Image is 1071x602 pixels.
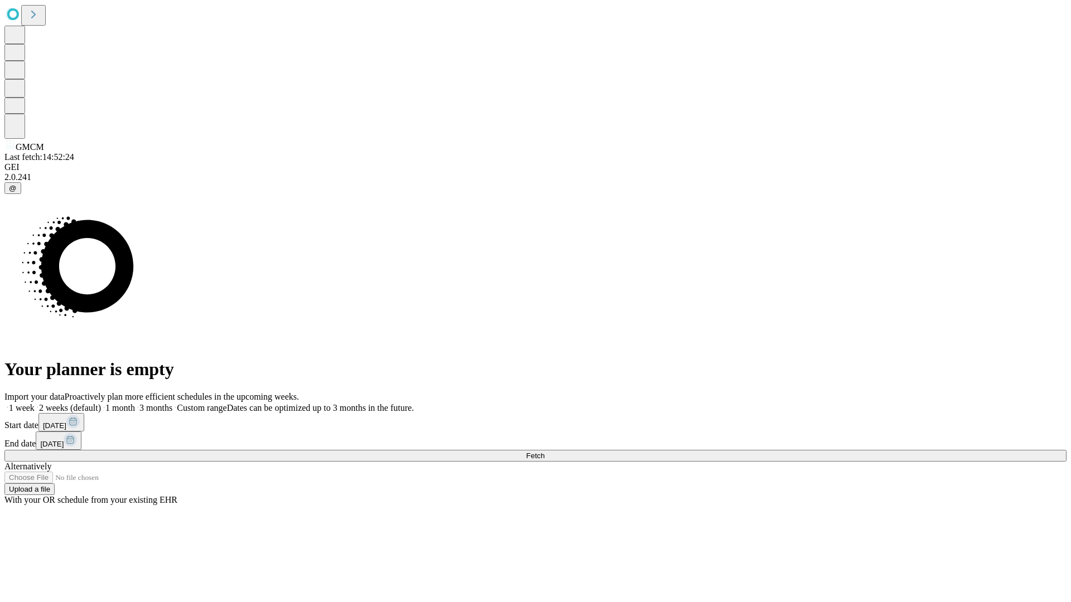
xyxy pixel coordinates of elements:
[43,421,66,430] span: [DATE]
[4,162,1067,172] div: GEI
[4,172,1067,182] div: 2.0.241
[4,413,1067,431] div: Start date
[4,182,21,194] button: @
[4,359,1067,380] h1: Your planner is empty
[4,450,1067,462] button: Fetch
[4,483,55,495] button: Upload a file
[39,403,101,412] span: 2 weeks (default)
[40,440,64,448] span: [DATE]
[9,184,17,192] span: @
[4,152,74,162] span: Last fetch: 14:52:24
[4,392,65,401] span: Import your data
[9,403,35,412] span: 1 week
[65,392,299,401] span: Proactively plan more efficient schedules in the upcoming weeks.
[4,431,1067,450] div: End date
[105,403,135,412] span: 1 month
[16,142,44,152] span: GMCM
[139,403,172,412] span: 3 months
[4,462,51,471] span: Alternatively
[177,403,226,412] span: Custom range
[526,452,544,460] span: Fetch
[36,431,81,450] button: [DATE]
[4,495,177,504] span: With your OR schedule from your existing EHR
[227,403,414,412] span: Dates can be optimized up to 3 months in the future.
[38,413,84,431] button: [DATE]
